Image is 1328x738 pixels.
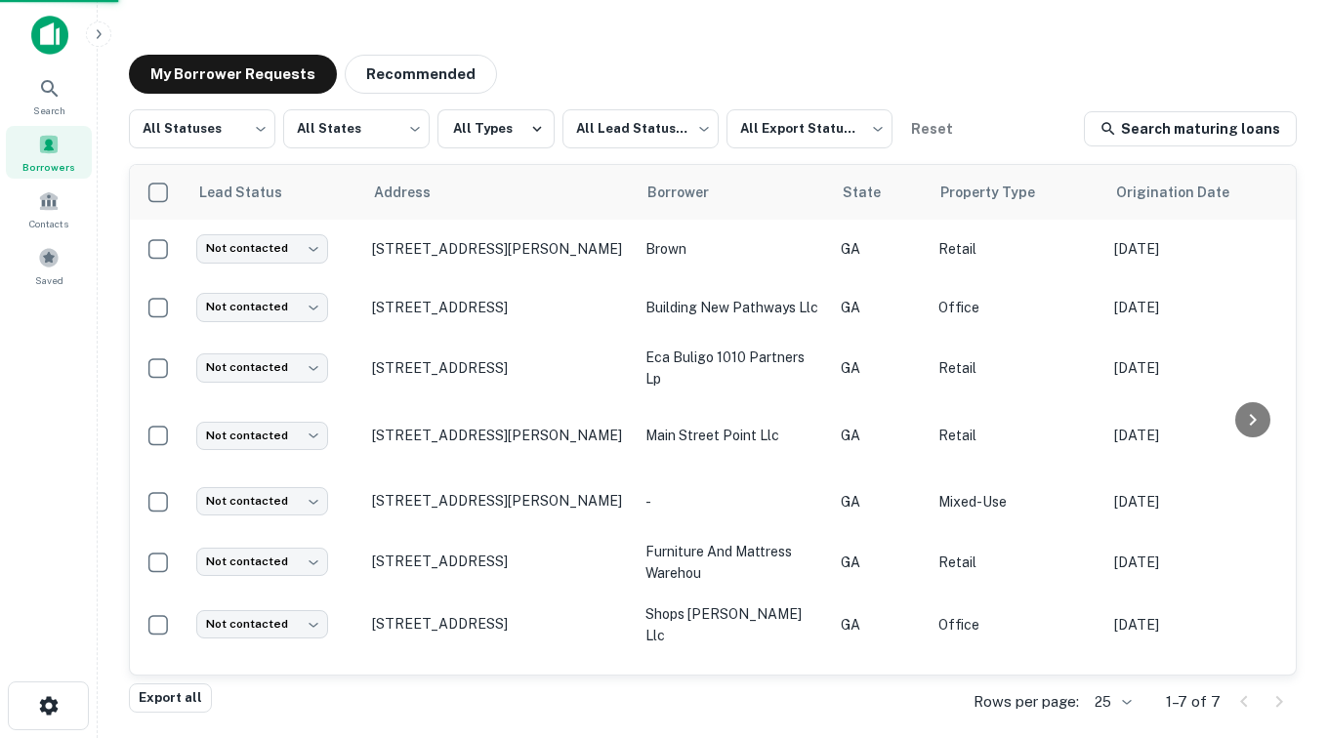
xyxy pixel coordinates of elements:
p: [STREET_ADDRESS][PERSON_NAME] [372,427,626,444]
p: - [645,491,821,512]
th: Address [362,165,636,220]
p: main street point llc [645,425,821,446]
a: Contacts [6,183,92,235]
p: [STREET_ADDRESS] [372,615,626,633]
div: All Statuses [129,103,275,154]
div: Not contacted [196,353,328,382]
p: Retail [938,552,1095,573]
a: Search [6,69,92,122]
th: Origination Date [1104,165,1290,220]
p: GA [841,238,919,260]
p: [STREET_ADDRESS] [372,359,626,377]
p: Retail [938,425,1095,446]
div: All Lead Statuses [562,103,719,154]
div: 25 [1087,688,1135,717]
th: Property Type [929,165,1104,220]
span: Search [33,102,65,118]
p: furniture and mattress warehou [645,541,821,584]
p: [STREET_ADDRESS] [372,553,626,570]
span: Lead Status [198,181,308,204]
p: [DATE] [1114,425,1280,446]
p: shops [PERSON_NAME] llc [645,603,821,646]
p: Mixed-Use [938,491,1095,512]
th: Borrower [636,165,831,220]
button: All Types [437,109,555,148]
p: [DATE] [1114,552,1280,573]
div: Not contacted [196,610,328,638]
p: Rows per page: [974,690,1079,714]
p: GA [841,552,919,573]
p: brown [645,238,821,260]
p: [STREET_ADDRESS][PERSON_NAME] [372,240,626,258]
p: [DATE] [1114,614,1280,635]
div: Not contacted [196,548,328,576]
div: Not contacted [196,487,328,515]
p: Retail [938,238,1095,260]
p: [STREET_ADDRESS][PERSON_NAME] [372,492,626,510]
p: [DATE] [1114,238,1280,260]
p: GA [841,491,919,512]
div: Not contacted [196,234,328,263]
p: Office [938,614,1095,635]
span: Saved [35,272,63,288]
span: Contacts [29,216,68,231]
img: capitalize-icon.png [31,16,68,55]
p: eca buligo 1010 partners lp [645,347,821,389]
p: [STREET_ADDRESS] [372,299,626,316]
button: Reset [900,109,963,148]
span: State [843,181,906,204]
th: Lead Status [187,165,362,220]
p: GA [841,297,919,318]
p: [DATE] [1114,357,1280,379]
p: [DATE] [1114,297,1280,318]
span: Property Type [940,181,1060,204]
p: GA [841,357,919,379]
p: 1–7 of 7 [1166,690,1221,714]
p: Office [938,297,1095,318]
th: State [831,165,929,220]
span: Borrower [647,181,734,204]
p: [DATE] [1114,491,1280,512]
p: GA [841,425,919,446]
a: Saved [6,239,92,292]
p: building new pathways llc [645,297,821,318]
p: GA [841,614,919,635]
button: Recommended [345,55,497,94]
iframe: Chat Widget [1230,582,1328,676]
div: All Export Statuses [726,103,892,154]
p: Retail [938,357,1095,379]
div: All States [283,103,430,154]
div: Not contacted [196,293,328,321]
button: Export all [129,683,212,713]
span: Address [374,181,456,204]
div: Not contacted [196,422,328,450]
span: Origination Date [1116,181,1255,204]
span: Borrowers [22,159,75,175]
button: My Borrower Requests [129,55,337,94]
a: Search maturing loans [1084,111,1297,146]
a: Borrowers [6,126,92,179]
